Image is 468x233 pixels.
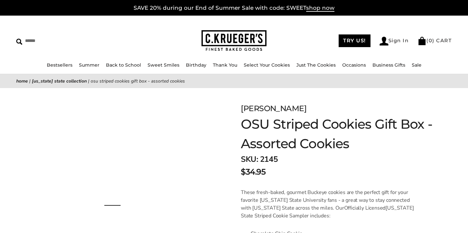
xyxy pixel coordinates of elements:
[79,62,99,68] a: Summer
[148,62,179,68] a: Sweet Smiles
[201,30,266,51] img: C.KRUEGER'S
[32,78,87,84] a: [US_STATE] State Collection
[134,5,334,12] a: SAVE 20% during our End of Summer Sale with code: SWEETshop now
[344,204,386,212] span: Officially Licensed
[47,62,72,68] a: Bestsellers
[241,166,266,178] span: $34.95
[244,62,290,68] a: Select Your Cookies
[372,62,405,68] a: Business Gifts
[412,62,422,68] a: Sale
[106,62,141,68] a: Back to School
[339,34,370,47] a: TRY US!
[186,62,206,68] a: Birthday
[418,37,426,45] img: Bag
[241,154,258,164] strong: SKU:
[241,188,419,220] p: These fresh-baked, gourmet Buckeye cookies are the perfect gift for your favorite [US_STATE] Stat...
[16,77,452,85] nav: breadcrumbs
[429,37,433,44] span: 0
[418,37,452,44] a: (0) CART
[306,5,334,12] span: shop now
[241,103,435,114] div: [PERSON_NAME]
[342,62,366,68] a: Occasions
[29,78,31,84] span: |
[296,62,336,68] a: Just The Cookies
[16,39,22,45] img: Search
[260,154,278,164] span: 2145
[380,37,388,45] img: Account
[16,78,28,84] a: Home
[16,36,119,46] input: Search
[88,78,89,84] span: |
[241,114,435,153] h1: OSU Striped Cookies Gift Box - Assorted Cookies
[91,78,185,84] span: OSU Striped Cookies Gift Box - Assorted Cookies
[380,37,409,45] a: Sign In
[213,62,237,68] a: Thank You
